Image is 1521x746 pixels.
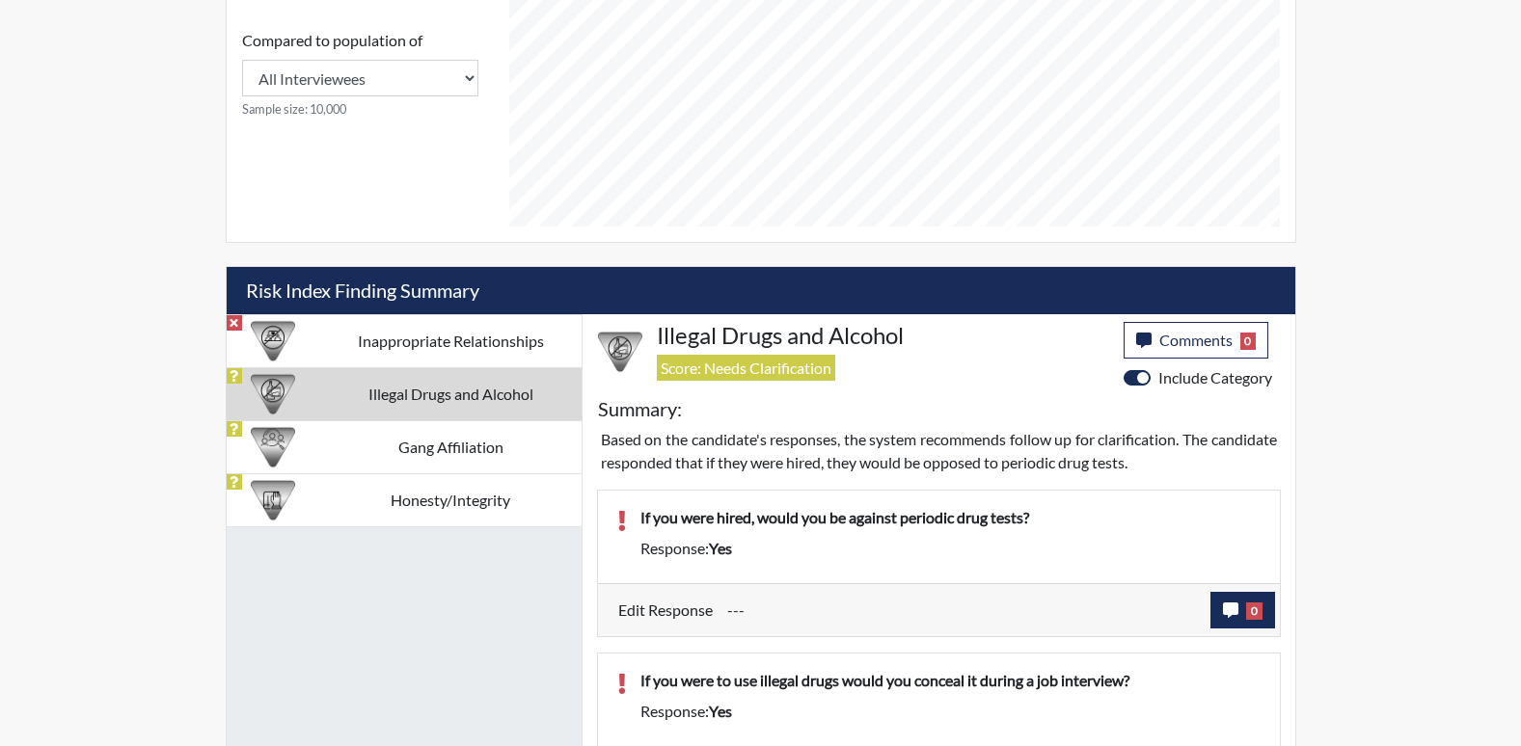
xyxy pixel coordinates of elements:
h5: Summary: [598,397,682,420]
img: CATEGORY%20ICON-11.a5f294f4.png [251,478,295,522]
div: Response: [626,537,1275,560]
p: If you were hired, would you be against periodic drug tests? [640,506,1261,529]
div: Update the test taker's response, the change might impact the score [713,592,1210,628]
label: Include Category [1158,366,1272,389]
button: 0 [1210,592,1275,628]
div: Response: [626,700,1275,723]
label: Compared to population of [242,29,422,52]
p: If you were to use illegal drugs would you conceal it during a job interview? [640,669,1261,692]
img: CATEGORY%20ICON-12.0f6f1024.png [251,372,295,416]
small: Sample size: 10,000 [242,100,478,119]
span: yes [709,539,732,557]
td: Gang Affiliation [320,420,582,473]
h4: Illegal Drugs and Alcohol [657,322,1109,350]
span: 0 [1240,333,1257,350]
div: Consistency Score comparison among population [242,29,478,119]
td: Illegal Drugs and Alcohol [320,367,582,420]
img: CATEGORY%20ICON-14.139f8ef7.png [251,319,295,363]
span: yes [709,702,732,720]
span: 0 [1246,602,1263,620]
img: CATEGORY%20ICON-12.0f6f1024.png [598,330,642,374]
label: Edit Response [618,592,713,628]
img: CATEGORY%20ICON-02.2c5dd649.png [251,425,295,469]
h5: Risk Index Finding Summary [227,267,1295,314]
td: Honesty/Integrity [320,473,582,526]
span: Score: Needs Clarification [657,355,835,381]
button: Comments0 [1124,322,1269,359]
span: Comments [1159,331,1233,349]
td: Inappropriate Relationships [320,314,582,367]
p: Based on the candidate's responses, the system recommends follow up for clarification. The candid... [601,428,1277,474]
